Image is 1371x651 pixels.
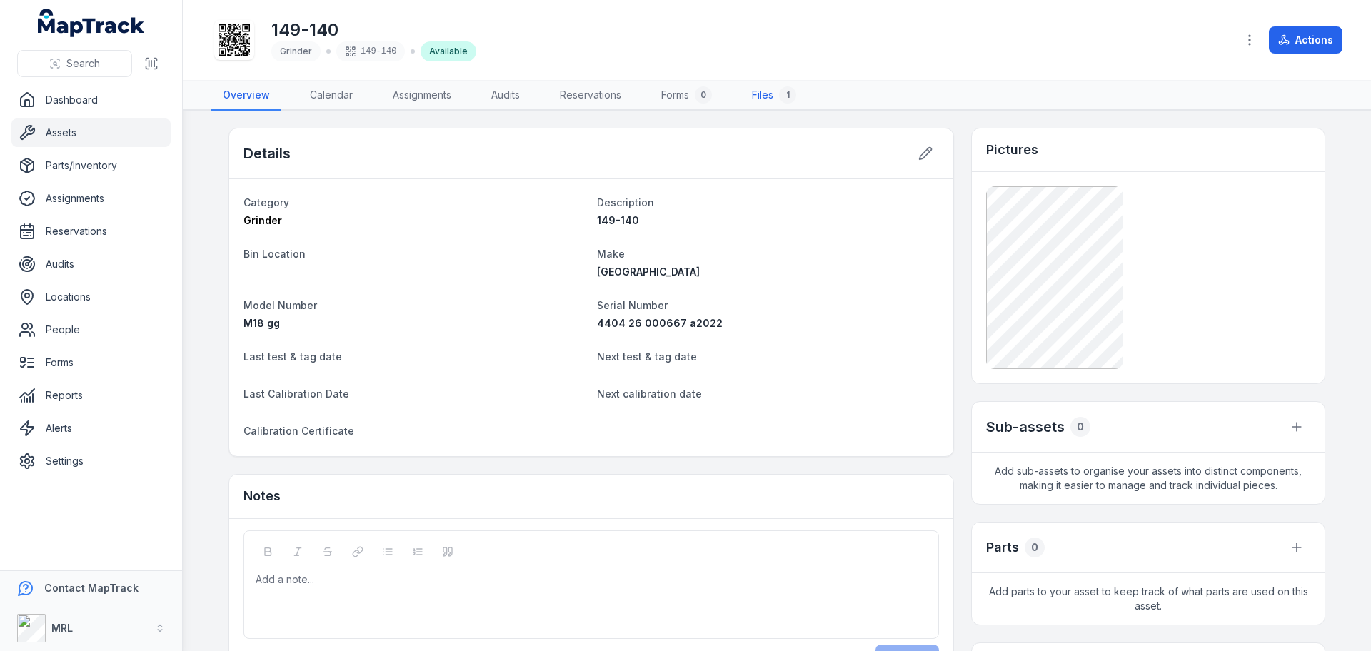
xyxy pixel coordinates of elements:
span: Category [243,196,289,208]
div: 0 [1070,417,1090,437]
span: Last Calibration Date [243,388,349,400]
a: People [11,316,171,344]
h3: Pictures [986,140,1038,160]
strong: Contact MapTrack [44,582,139,594]
a: Assets [11,118,171,147]
span: Calibration Certificate [243,425,354,437]
strong: MRL [51,622,73,634]
a: Calendar [298,81,364,111]
h3: Notes [243,486,281,506]
div: 149-140 [336,41,405,61]
span: Make [597,248,625,260]
a: Files1 [740,81,808,111]
div: Available [421,41,476,61]
h1: 149-140 [271,19,476,41]
button: Search [17,50,132,77]
h2: Details [243,143,291,163]
a: Parts/Inventory [11,151,171,180]
span: Grinder [243,214,282,226]
span: 4404 26 000667 a2022 [597,317,723,329]
span: Serial Number [597,299,668,311]
span: Last test & tag date [243,350,342,363]
span: Model Number [243,299,317,311]
a: Assignments [11,184,171,213]
a: Locations [11,283,171,311]
div: 0 [1025,538,1045,557]
a: Dashboard [11,86,171,114]
span: 149-140 [597,214,639,226]
a: Reports [11,381,171,410]
span: Add sub-assets to organise your assets into distinct components, making it easier to manage and t... [972,453,1325,504]
h3: Parts [986,538,1019,557]
a: Forms0 [650,81,723,111]
a: Overview [211,81,281,111]
h2: Sub-assets [986,417,1065,437]
a: Settings [11,447,171,475]
span: Bin Location [243,248,306,260]
span: Grinder [280,46,312,56]
a: Reservations [548,81,633,111]
span: Search [66,56,100,71]
span: Next test & tag date [597,350,697,363]
span: [GEOGRAPHIC_DATA] [597,266,700,278]
a: MapTrack [38,9,145,37]
span: Add parts to your asset to keep track of what parts are used on this asset. [972,573,1325,625]
span: M18 gg [243,317,280,329]
a: Audits [11,250,171,278]
div: 0 [695,86,712,104]
div: 1 [779,86,796,104]
a: Audits [480,81,531,111]
a: Assignments [381,81,463,111]
a: Forms [11,348,171,377]
button: Actions [1269,26,1342,54]
span: Next calibration date [597,388,702,400]
span: Description [597,196,654,208]
a: Reservations [11,217,171,246]
a: Alerts [11,414,171,443]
